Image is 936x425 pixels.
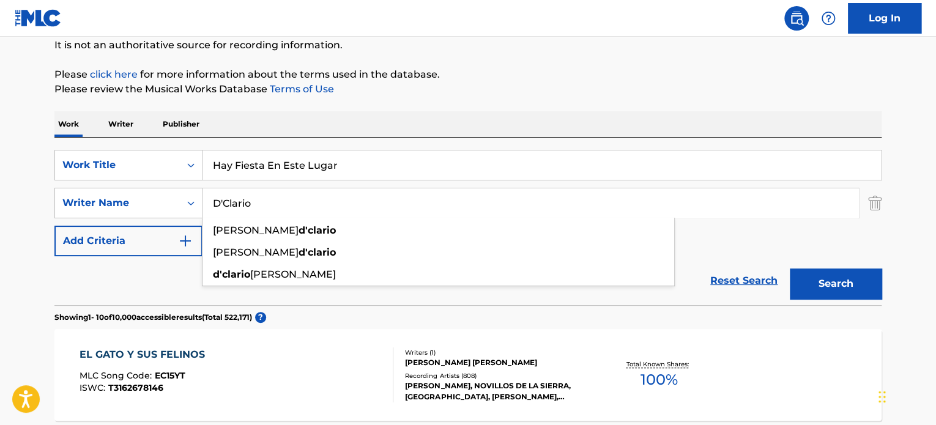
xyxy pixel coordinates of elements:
[405,380,590,402] div: [PERSON_NAME], NOVILLOS DE LA SIERRA, [GEOGRAPHIC_DATA], [PERSON_NAME],[GEOGRAPHIC_DATA], [GEOGRA...
[54,67,882,82] p: Please for more information about the terms used in the database.
[848,3,921,34] a: Log In
[80,370,155,381] span: MLC Song Code :
[62,158,173,172] div: Work Title
[54,226,202,256] button: Add Criteria
[105,111,137,137] p: Writer
[790,268,882,299] button: Search
[155,370,185,381] span: EC15YT
[80,347,211,362] div: EL GATO Y SUS FELINOS
[816,6,841,31] div: Help
[789,11,804,26] img: search
[108,382,163,393] span: T3162678146
[405,371,590,380] div: Recording Artists ( 808 )
[784,6,809,31] a: Public Search
[54,111,83,137] p: Work
[405,348,590,357] div: Writers ( 1 )
[54,312,252,323] p: Showing 1 - 10 of 10,000 accessible results (Total 522,171 )
[213,268,250,280] strong: d'clario
[54,38,882,53] p: It is not an authoritative source for recording information.
[15,9,62,27] img: MLC Logo
[299,246,336,258] strong: d'clario
[626,360,691,369] p: Total Known Shares:
[159,111,203,137] p: Publisher
[54,82,882,97] p: Please review the Musical Works Database
[267,83,334,95] a: Terms of Use
[213,224,299,236] span: [PERSON_NAME]
[213,246,299,258] span: [PERSON_NAME]
[62,196,173,210] div: Writer Name
[54,150,882,305] form: Search Form
[878,379,886,415] div: Drag
[54,329,882,421] a: EL GATO Y SUS FELINOSMLC Song Code:EC15YTISWC:T3162678146Writers (1)[PERSON_NAME] [PERSON_NAME]Re...
[80,382,108,393] span: ISWC :
[405,357,590,368] div: [PERSON_NAME] [PERSON_NAME]
[90,68,138,80] a: click here
[178,234,193,248] img: 9d2ae6d4665cec9f34b9.svg
[821,11,836,26] img: help
[299,224,336,236] strong: d'clario
[868,188,882,218] img: Delete Criterion
[255,312,266,323] span: ?
[704,267,784,294] a: Reset Search
[640,369,677,391] span: 100 %
[875,366,936,425] iframe: Chat Widget
[250,268,336,280] span: [PERSON_NAME]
